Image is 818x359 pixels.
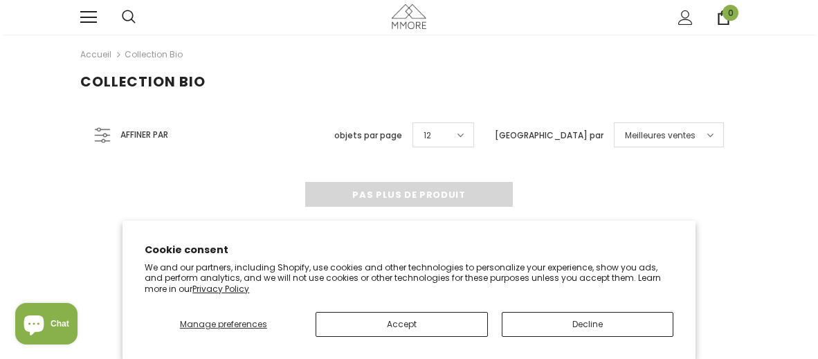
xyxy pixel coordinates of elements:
[145,243,673,257] h2: Cookie consent
[80,72,206,91] span: Collection Bio
[125,48,183,60] a: Collection Bio
[145,312,302,337] button: Manage preferences
[722,5,738,21] span: 0
[316,312,487,337] button: Accept
[192,283,249,295] a: Privacy Policy
[11,303,82,348] inbox-online-store-chat: Shopify online store chat
[495,129,603,142] label: [GEOGRAPHIC_DATA] par
[120,127,168,142] span: Affiner par
[424,129,431,142] span: 12
[180,318,267,330] span: Manage preferences
[716,10,731,25] a: 0
[334,129,402,142] label: objets par page
[502,312,673,337] button: Decline
[625,129,696,142] span: Meilleures ventes
[80,46,111,63] a: Accueil
[145,262,673,295] p: We and our partners, including Shopify, use cookies and other technologies to personalize your ex...
[392,4,426,28] img: Cas MMORE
